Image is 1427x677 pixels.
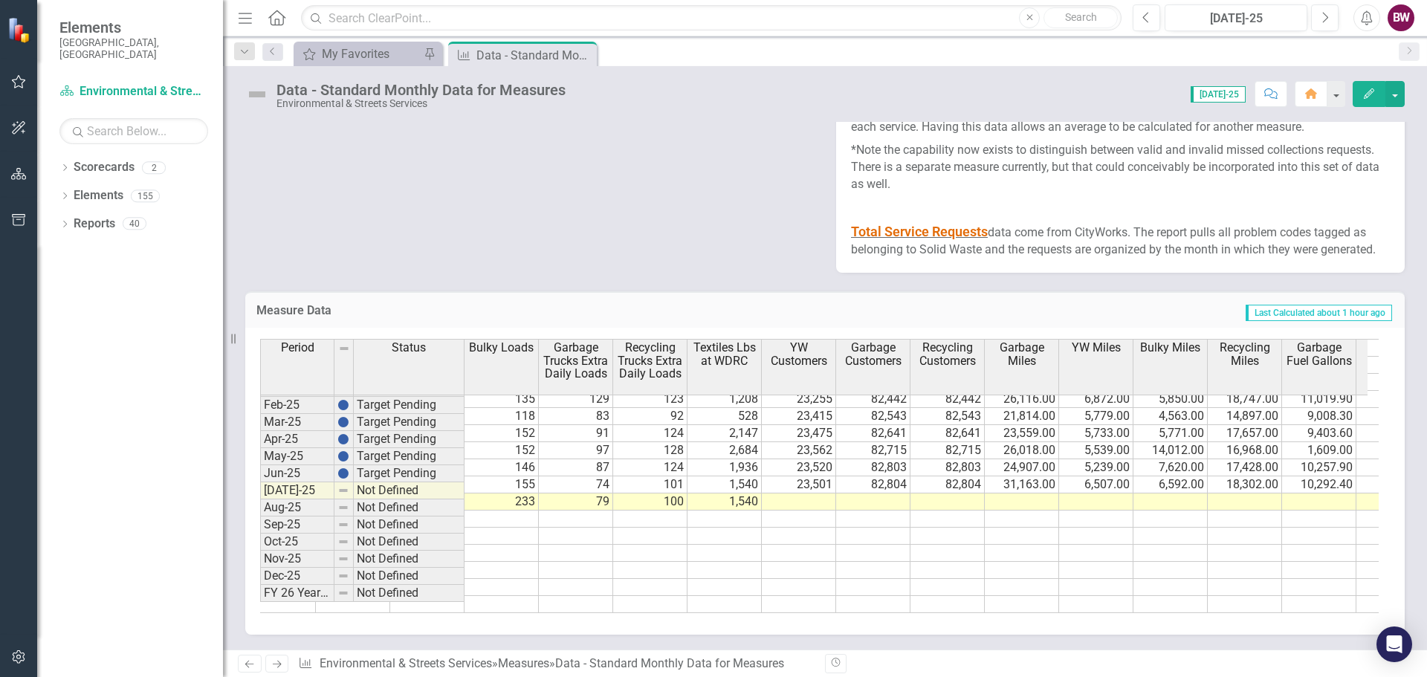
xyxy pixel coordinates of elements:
td: 18,302.00 [1208,476,1282,493]
td: 11,019.90 [1282,391,1356,408]
td: Target Pending [354,431,465,448]
span: Last Calculated about 1 hour ago [1246,305,1392,321]
td: 123 [613,391,687,408]
a: Elements [74,187,123,204]
td: FY 26 Year End [260,585,334,602]
div: My Favorites [322,45,420,63]
div: » » [298,655,814,673]
td: 82,715 [910,442,985,459]
img: 8DAGhfEEPCf229AAAAAElFTkSuQmCC [337,570,349,582]
td: 5,771.00 [1133,425,1208,442]
span: [DATE]-25 [1191,86,1246,103]
td: 26,018.00 [985,442,1059,459]
td: 4,563.00 [1133,408,1208,425]
div: Data - Standard Monthly Data for Measures [476,46,593,65]
span: Period [281,341,314,354]
td: 528 [687,408,762,425]
img: 8DAGhfEEPCf229AAAAAElFTkSuQmCC [337,502,349,514]
span: Search [1065,11,1097,23]
td: 129 [539,391,613,408]
a: Environmental & Streets Services [59,83,208,100]
td: 83 [539,408,613,425]
td: 82,641 [836,425,910,442]
td: 91 [539,425,613,442]
img: BgCOk07PiH71IgAAAABJRU5ErkJggg== [337,450,349,462]
td: Nov-25 [260,551,334,568]
td: 124 [613,459,687,476]
td: 10,292.40 [1282,476,1356,493]
span: YW Miles [1072,341,1121,354]
td: 146 [465,459,539,476]
td: 14,012.00 [1133,442,1208,459]
td: 31,163.00 [985,476,1059,493]
img: ClearPoint Strategy [7,17,33,43]
span: Recycling Trucks Extra Daily Loads [616,341,684,380]
img: BgCOk07PiH71IgAAAABJRU5ErkJggg== [337,399,349,411]
td: Not Defined [354,516,465,534]
button: [DATE]-25 [1165,4,1307,31]
td: 5,539.00 [1059,442,1133,459]
td: 82,804 [836,476,910,493]
td: 92 [613,408,687,425]
span: Total Service Requests [851,224,988,239]
td: 118 [465,408,539,425]
button: Search [1043,7,1118,28]
img: 8DAGhfEEPCf229AAAAAElFTkSuQmCC [337,553,349,565]
img: 8DAGhfEEPCf229AAAAAElFTkSuQmCC [338,343,350,354]
td: Not Defined [354,551,465,568]
td: 9,403.60 [1282,425,1356,442]
td: 1,208 [687,391,762,408]
td: 21,814.00 [985,408,1059,425]
td: Dec-25 [260,568,334,585]
button: BW [1388,4,1414,31]
div: Environmental & Streets Services [276,98,566,109]
img: 8DAGhfEEPCf229AAAAAElFTkSuQmCC [337,519,349,531]
td: 6,592.00 [1133,476,1208,493]
td: Jun-25 [260,465,334,482]
a: Measures [498,656,549,670]
td: 5,733.00 [1059,425,1133,442]
td: 128 [613,442,687,459]
td: 5,850.00 [1133,391,1208,408]
td: 1,540 [687,493,762,511]
td: 82,715 [836,442,910,459]
a: My Favorites [297,45,420,63]
span: Bulky Miles [1140,341,1200,354]
td: 82,543 [910,408,985,425]
img: 8DAGhfEEPCf229AAAAAElFTkSuQmCC [337,536,349,548]
td: 2,684 [687,442,762,459]
td: 23,475 [762,425,836,442]
span: Garbage Fuel Gallons [1285,341,1353,367]
td: 82,442 [910,391,985,408]
span: Status [392,341,426,354]
span: YW Customers [765,341,832,367]
p: *Note the capability now exists to distinguish between valid and invalid missed collections reque... [851,139,1390,196]
td: 97 [539,442,613,459]
td: 87 [539,459,613,476]
td: 10,257.90 [1282,459,1356,476]
a: Scorecards [74,159,135,176]
td: 2,147 [687,425,762,442]
td: 24,907.00 [985,459,1059,476]
td: 23,415 [762,408,836,425]
td: 7,620.00 [1133,459,1208,476]
td: 82,803 [836,459,910,476]
td: 18,747.00 [1208,391,1282,408]
td: Not Defined [354,585,465,602]
td: Target Pending [354,465,465,482]
td: [DATE]-25 [260,482,334,499]
td: 1,609.00 [1282,442,1356,459]
span: Garbage Trucks Extra Daily Loads [542,341,609,380]
img: Not Defined [245,82,269,106]
span: Recycling Miles [1211,341,1278,367]
td: 82,641 [910,425,985,442]
p: data come from CityWorks. The report pulls all problem codes tagged as belonging to Solid Waste a... [851,219,1390,259]
td: 124 [613,425,687,442]
div: 155 [131,190,160,202]
td: Target Pending [354,448,465,465]
div: 2 [142,161,166,174]
td: 233 [465,493,539,511]
td: 23,559.00 [985,425,1059,442]
td: 17,657.00 [1208,425,1282,442]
